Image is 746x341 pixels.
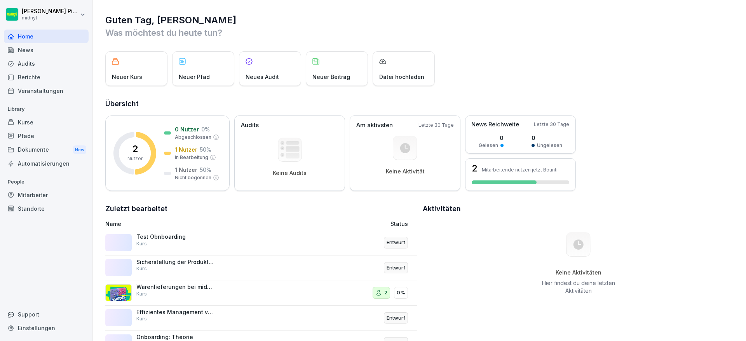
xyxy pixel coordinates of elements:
[534,121,569,128] p: Letzte 30 Tage
[112,73,142,81] p: Neuer Kurs
[418,122,454,129] p: Letzte 30 Tage
[387,239,405,247] p: Entwurf
[4,143,89,157] a: DokumenteNew
[105,230,417,255] a: Test ObnboardingKursEntwurf
[246,73,279,81] p: Neues Audit
[105,203,417,214] h2: Zuletzt bearbeitet
[379,73,424,81] p: Datei hochladen
[386,168,425,175] p: Keine Aktivität
[105,306,417,331] a: Effizientes Management von Warenlieferungen für Franchise-Partner und MitarbeiterKursEntwurf
[73,145,86,154] div: New
[273,170,307,177] p: Keine Audits
[387,314,405,322] p: Entwurf
[4,308,89,321] div: Support
[479,142,498,149] p: Gelesen
[22,8,78,15] p: [PERSON_NAME] Picciolo
[132,144,138,154] p: 2
[4,176,89,188] p: People
[539,279,618,295] p: Hier findest du deine letzten Aktivitäten
[4,321,89,335] a: Einstellungen
[200,145,211,154] p: 50 %
[105,255,417,281] a: Sicherstellung der Produktverfügbarkeit für Franchise-PartnerKursEntwurf
[136,259,214,266] p: Sicherstellung der Produktverfügbarkeit für Franchise-Partner
[312,73,350,81] p: Neuer Beitrag
[105,220,301,228] p: Name
[423,203,461,214] h2: Aktivitäten
[241,121,259,130] p: Audits
[4,57,89,70] a: Audits
[175,166,197,174] p: 1 Nutzer
[136,233,214,240] p: Test Obnboarding
[390,220,408,228] p: Status
[136,240,147,247] p: Kurs
[136,283,214,290] p: Warenlieferungen bei midnyt
[175,134,211,141] p: Abgeschlossen
[105,284,132,301] img: q36ppf1679ycr1sld1ocbc8a.png
[4,70,89,84] a: Berichte
[175,125,199,133] p: 0 Nutzer
[4,103,89,115] p: Library
[539,269,618,276] h5: Keine Aktivitäten
[482,167,558,173] p: Mitarbeitende nutzen jetzt Bounti
[105,14,734,26] h1: Guten Tag, [PERSON_NAME]
[105,280,417,306] a: Warenlieferungen bei midnytKurs20%
[4,43,89,57] a: News
[4,143,89,157] div: Dokumente
[201,125,210,133] p: 0 %
[175,174,211,181] p: Nicht begonnen
[127,155,143,162] p: Nutzer
[136,309,214,316] p: Effizientes Management von Warenlieferungen für Franchise-Partner und Mitarbeiter
[136,265,147,272] p: Kurs
[4,115,89,129] a: Kurse
[537,142,562,149] p: Ungelesen
[136,315,147,322] p: Kurs
[397,289,405,297] p: 0%
[479,134,504,142] p: 0
[532,134,562,142] p: 0
[471,120,519,129] p: News Reichweite
[356,121,393,130] p: Am aktivsten
[4,84,89,98] a: Veranstaltungen
[136,290,147,297] p: Kurs
[4,30,89,43] a: Home
[200,166,211,174] p: 50 %
[22,15,78,21] p: midnyt
[175,145,197,154] p: 1 Nutzer
[472,164,478,173] h3: 2
[4,129,89,143] a: Pfade
[384,289,387,297] p: 2
[105,98,734,109] h2: Übersicht
[4,188,89,202] a: Mitarbeiter
[105,26,734,39] p: Was möchtest du heute tun?
[179,73,210,81] p: Neuer Pfad
[175,154,208,161] p: In Bearbeitung
[4,202,89,215] a: Standorte
[4,157,89,170] a: Automatisierungen
[387,264,405,272] p: Entwurf
[136,334,214,341] p: Onboarding: Theorie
